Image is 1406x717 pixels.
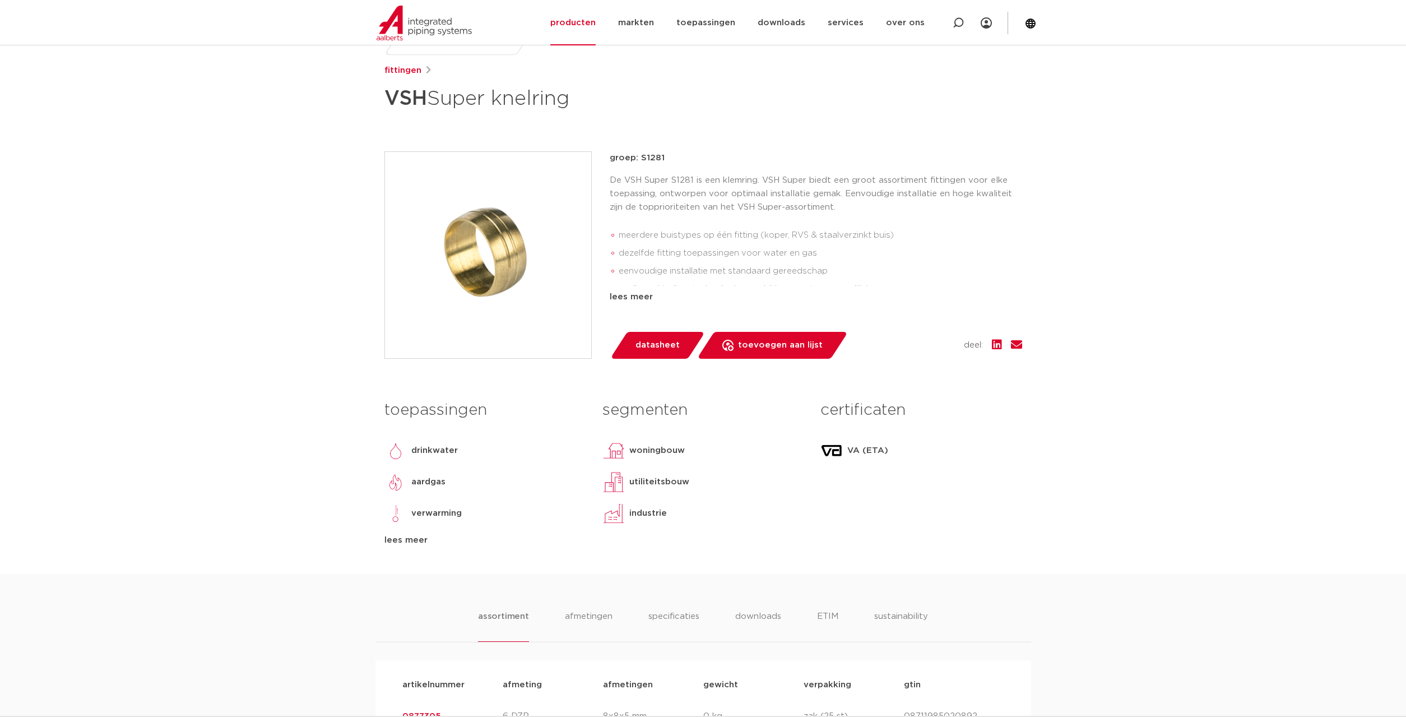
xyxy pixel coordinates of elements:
p: verpakking [804,678,904,692]
li: sustainability [874,610,928,642]
li: afmetingen [565,610,612,642]
p: gtin [904,678,1004,692]
p: groep: S1281 [610,151,1022,165]
h3: certificaten [820,399,1022,422]
li: snelle verbindingstechnologie waarbij her-montage mogelijk is [619,280,1022,298]
img: industrie [602,502,625,525]
img: aardgas [384,471,407,493]
img: verwarming [384,502,407,525]
p: afmetingen [603,678,703,692]
p: VA (ETA) [847,444,888,457]
p: industrie [629,507,667,520]
p: afmeting [503,678,603,692]
p: aardgas [411,475,446,489]
a: fittingen [384,64,421,77]
li: downloads [735,610,781,642]
p: artikelnummer [402,678,503,692]
li: meerdere buistypes op één fitting (koper, RVS & staalverzinkt buis) [619,226,1022,244]
p: woningbouw [629,444,685,457]
h1: Super knelring [384,82,805,115]
div: lees meer [384,534,586,547]
li: eenvoudige installatie met standaard gereedschap [619,262,1022,280]
p: De VSH Super S1281 is een klemring. VSH Super biedt een groot assortiment fittingen voor elke toe... [610,174,1022,214]
span: toevoegen aan lijst [738,336,823,354]
p: gewicht [703,678,804,692]
span: deel: [964,339,983,352]
a: datasheet [610,332,705,359]
img: Product Image for VSH Super knelring [385,152,591,358]
img: drinkwater [384,440,407,462]
p: verwarming [411,507,462,520]
li: specificaties [648,610,699,642]
p: utiliteitsbouw [629,475,689,489]
p: drinkwater [411,444,458,457]
li: ETIM [817,610,838,642]
span: datasheet [635,336,680,354]
div: lees meer [610,290,1022,304]
strong: VSH [384,89,427,109]
li: assortiment [478,610,529,642]
img: woningbouw [602,440,625,462]
img: utiliteitsbouw [602,471,625,493]
h3: toepassingen [384,399,586,422]
li: dezelfde fitting toepassingen voor water en gas [619,244,1022,262]
h3: segmenten [602,399,804,422]
img: VA (ETA) [820,440,843,462]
